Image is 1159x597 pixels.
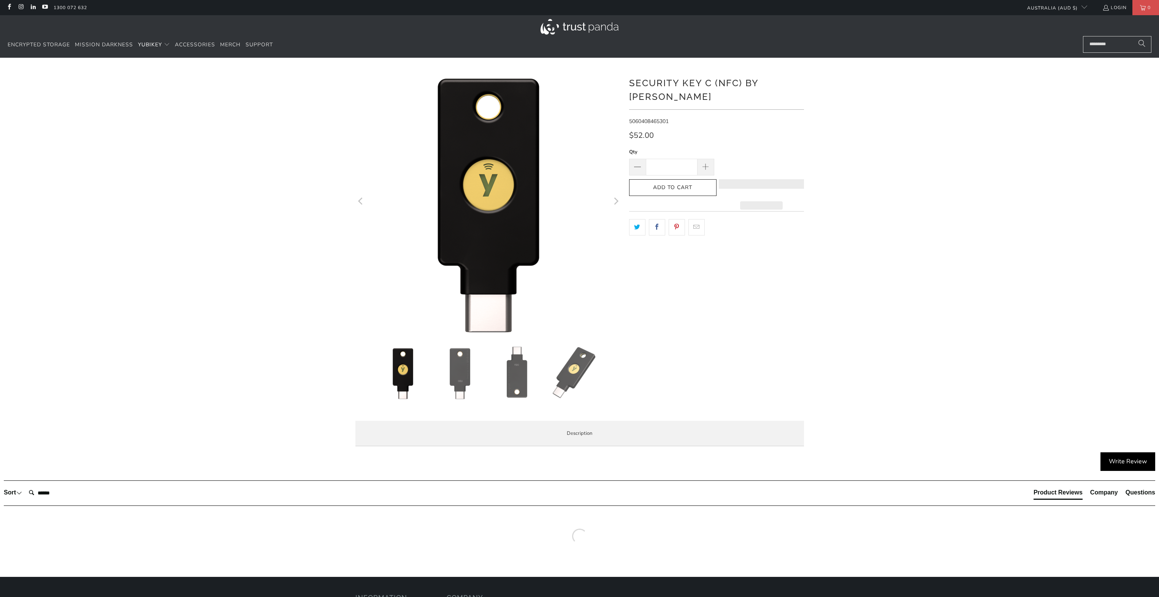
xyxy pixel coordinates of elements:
span: Mission Darkness [75,41,133,48]
label: Qty [629,148,714,156]
img: Security Key C (NFC) by Yubico - Trust Panda [376,346,430,400]
a: Email this to a friend [688,219,705,235]
label: Search: [25,485,26,485]
span: 5060408465301 [629,118,669,125]
div: Sort [4,488,22,497]
h1: Security Key C (NFC) by [PERSON_NAME] [629,75,804,104]
img: Trust Panda Australia [541,19,618,35]
span: Add to Cart [637,185,709,191]
a: Trust Panda Australia on Instagram [17,5,24,11]
span: Accessories [175,41,215,48]
a: Encrypted Storage [8,36,70,54]
img: Security Key C (NFC) by Yubico - Trust Panda [547,346,601,400]
span: Merch [220,41,241,48]
div: Reviews Tabs [1034,488,1155,504]
a: Accessories [175,36,215,54]
nav: Translation missing: en.navigation.header.main_nav [8,36,273,54]
button: Search [1132,36,1151,53]
a: Share this on Pinterest [669,219,685,235]
button: Previous [355,69,367,335]
span: YubiKey [138,41,162,48]
span: Support [246,41,273,48]
span: $52.00 [629,130,654,141]
label: Description [355,421,804,446]
a: Security Key C (NFC) by Yubico - Trust Panda [355,69,622,335]
a: Trust Panda Australia on LinkedIn [30,5,36,11]
div: Product Reviews [1034,488,1083,497]
a: 1300 072 632 [54,3,87,12]
a: Trust Panda Australia on YouTube [41,5,48,11]
input: Search [26,485,87,501]
img: Security Key C (NFC) by Yubico - Trust Panda [490,346,544,400]
button: Add to Cart [629,179,717,196]
a: Trust Panda Australia on Facebook [6,5,12,11]
span: Encrypted Storage [8,41,70,48]
div: Company [1090,488,1118,497]
div: Questions [1126,488,1155,497]
a: Share this on Facebook [649,219,665,235]
summary: YubiKey [138,36,170,54]
a: Mission Darkness [75,36,133,54]
input: Search... [1083,36,1151,53]
a: Support [246,36,273,54]
a: Merch [220,36,241,54]
button: Next [610,69,622,335]
img: Security Key C (NFC) by Yubico - Trust Panda [433,346,487,400]
a: Login [1102,3,1127,12]
div: Write Review [1100,452,1155,471]
a: Share this on Twitter [629,219,645,235]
